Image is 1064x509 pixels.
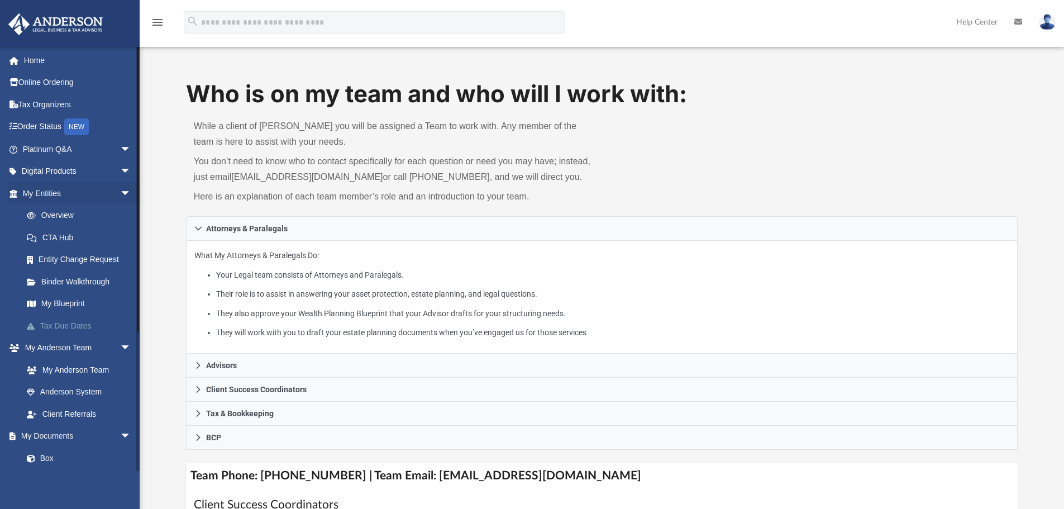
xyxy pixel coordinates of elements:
img: Anderson Advisors Platinum Portal [5,13,106,35]
a: Home [8,49,148,72]
a: Online Ordering [8,72,148,94]
a: menu [151,21,164,29]
a: Client Referrals [16,403,142,425]
a: Platinum Q&Aarrow_drop_down [8,138,148,160]
a: Order StatusNEW [8,116,148,139]
a: Entity Change Request [16,249,148,271]
a: My Entitiesarrow_drop_down [8,182,148,204]
li: Their role is to assist in answering your asset protection, estate planning, and legal questions. [216,287,1009,301]
img: User Pic [1039,14,1056,30]
a: My Anderson Teamarrow_drop_down [8,337,142,359]
li: They will work with you to draft your estate planning documents when you’ve engaged us for those ... [216,326,1009,340]
i: search [187,15,199,27]
h4: Team Phone: [PHONE_NUMBER] | Team Email: [EMAIL_ADDRESS][DOMAIN_NAME] [186,463,1018,488]
span: Attorneys & Paralegals [206,225,288,232]
span: arrow_drop_down [120,182,142,205]
a: My Blueprint [16,293,142,315]
span: arrow_drop_down [120,337,142,360]
span: arrow_drop_down [120,425,142,448]
p: You don’t need to know who to contact specifically for each question or need you may have; instea... [194,154,594,185]
a: My Anderson Team [16,359,137,381]
span: arrow_drop_down [120,160,142,183]
a: Box [16,447,137,469]
li: Your Legal team consists of Attorneys and Paralegals. [216,268,1009,282]
a: Meeting Minutes [16,469,142,492]
span: arrow_drop_down [120,138,142,161]
div: NEW [64,118,89,135]
li: They also approve your Wealth Planning Blueprint that your Advisor drafts for your structuring ne... [216,307,1009,321]
a: BCP [186,426,1018,450]
p: What My Attorneys & Paralegals Do: [194,249,1010,340]
a: Overview [16,204,148,227]
h1: Who is on my team and who will I work with: [186,78,1018,111]
span: Advisors [206,361,237,369]
a: Tax Due Dates [16,315,148,337]
a: Tax Organizers [8,93,148,116]
a: Binder Walkthrough [16,270,148,293]
span: Client Success Coordinators [206,386,307,393]
span: Tax & Bookkeeping [206,410,274,417]
a: [EMAIL_ADDRESS][DOMAIN_NAME] [231,172,383,182]
a: CTA Hub [16,226,148,249]
a: Anderson System [16,381,142,403]
a: My Documentsarrow_drop_down [8,425,142,448]
a: Client Success Coordinators [186,378,1018,402]
a: Tax & Bookkeeping [186,402,1018,426]
p: While a client of [PERSON_NAME] you will be assigned a Team to work with. Any member of the team ... [194,118,594,150]
p: Here is an explanation of each team member’s role and an introduction to your team. [194,189,594,204]
i: menu [151,16,164,29]
a: Advisors [186,354,1018,378]
a: Attorneys & Paralegals [186,216,1018,241]
div: Attorneys & Paralegals [186,241,1018,354]
span: BCP [206,434,221,441]
a: Digital Productsarrow_drop_down [8,160,148,183]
